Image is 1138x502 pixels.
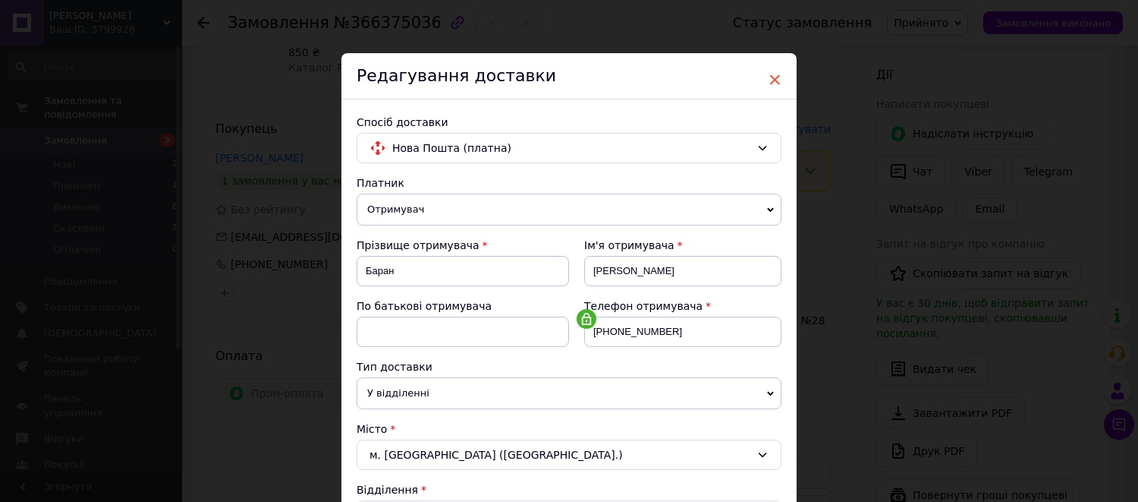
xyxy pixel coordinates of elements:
[357,115,781,130] div: Спосіб доставки
[584,239,674,251] span: Ім'я отримувача
[357,377,781,409] span: У відділенні
[357,421,781,437] div: Місто
[357,482,781,497] div: Відділення
[357,361,432,373] span: Тип доставки
[357,177,404,189] span: Платник
[584,317,781,347] input: +380
[357,194,781,226] span: Отримувач
[768,67,781,93] span: ×
[392,140,750,156] span: Нова Пошта (платна)
[357,239,479,251] span: Прізвище отримувача
[341,53,797,99] div: Редагування доставки
[357,440,781,470] div: м. [GEOGRAPHIC_DATA] ([GEOGRAPHIC_DATA].)
[584,300,703,312] span: Телефон отримувача
[357,300,492,312] span: По батькові отримувача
